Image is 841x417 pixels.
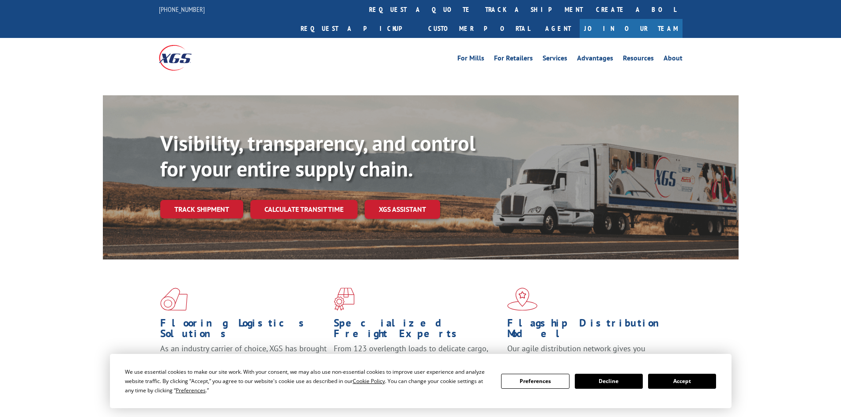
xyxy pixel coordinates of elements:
a: XGS ASSISTANT [365,200,440,219]
span: As an industry carrier of choice, XGS has brought innovation and dedication to flooring logistics... [160,343,327,375]
button: Preferences [501,374,569,389]
button: Accept [648,374,716,389]
img: xgs-icon-flagship-distribution-model-red [507,288,538,311]
p: From 123 overlength loads to delicate cargo, our experienced staff knows the best way to move you... [334,343,501,383]
a: Request a pickup [294,19,422,38]
a: Resources [623,55,654,64]
a: Customer Portal [422,19,536,38]
img: xgs-icon-total-supply-chain-intelligence-red [160,288,188,311]
button: Decline [575,374,643,389]
a: Track shipment [160,200,243,218]
a: Agent [536,19,580,38]
h1: Flagship Distribution Model [507,318,674,343]
img: xgs-icon-focused-on-flooring-red [334,288,355,311]
a: Calculate transit time [250,200,358,219]
a: For Mills [457,55,484,64]
span: Cookie Policy [353,377,385,385]
a: [PHONE_NUMBER] [159,5,205,14]
h1: Specialized Freight Experts [334,318,501,343]
div: Cookie Consent Prompt [110,354,732,408]
span: Preferences [176,387,206,394]
a: Services [543,55,567,64]
b: Visibility, transparency, and control for your entire supply chain. [160,129,475,182]
div: We use essential cookies to make our site work. With your consent, we may also use non-essential ... [125,367,490,395]
a: Advantages [577,55,613,64]
a: Join Our Team [580,19,683,38]
a: About [664,55,683,64]
h1: Flooring Logistics Solutions [160,318,327,343]
span: Our agile distribution network gives you nationwide inventory management on demand. [507,343,670,364]
a: For Retailers [494,55,533,64]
